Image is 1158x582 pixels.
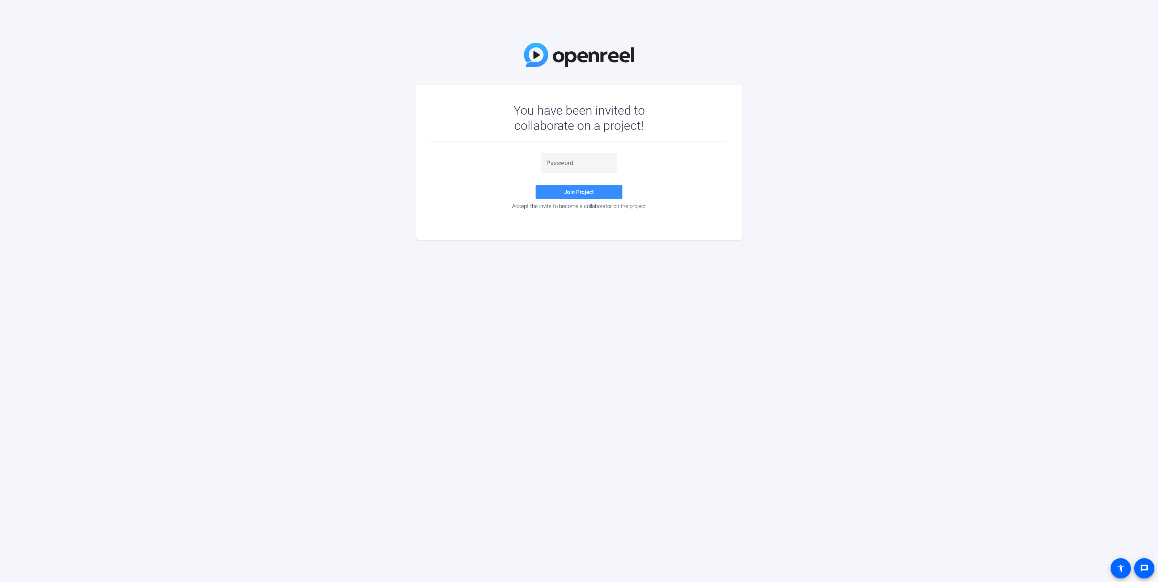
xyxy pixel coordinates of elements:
span: Join Project [564,189,594,195]
div: Accept the invite to become a collaborator on the project [431,203,727,209]
mat-icon: accessibility [1116,564,1125,573]
input: Password [546,159,612,167]
div: You have been invited to collaborate on a project! [493,103,666,133]
button: Join Project [536,185,622,199]
mat-icon: message [1140,564,1149,573]
img: OpenReel Logo [524,43,634,67]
